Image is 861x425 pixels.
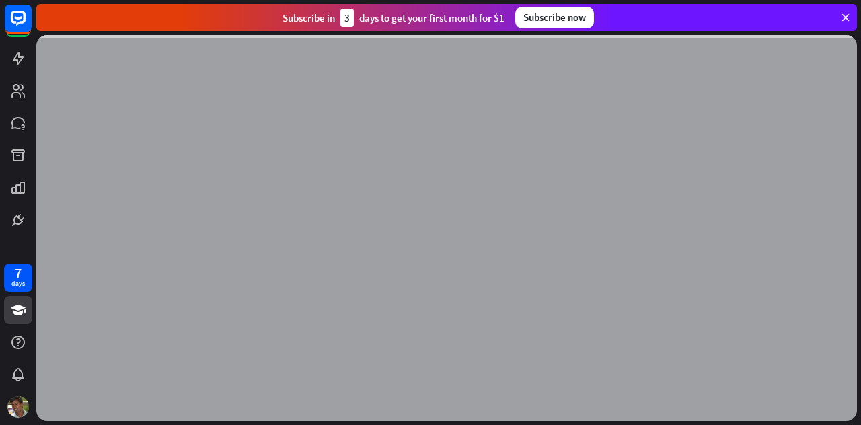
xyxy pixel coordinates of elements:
[340,9,354,27] div: 3
[283,9,504,27] div: Subscribe in days to get your first month for $1
[515,7,594,28] div: Subscribe now
[11,279,25,288] div: days
[15,267,22,279] div: 7
[4,264,32,292] a: 7 days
